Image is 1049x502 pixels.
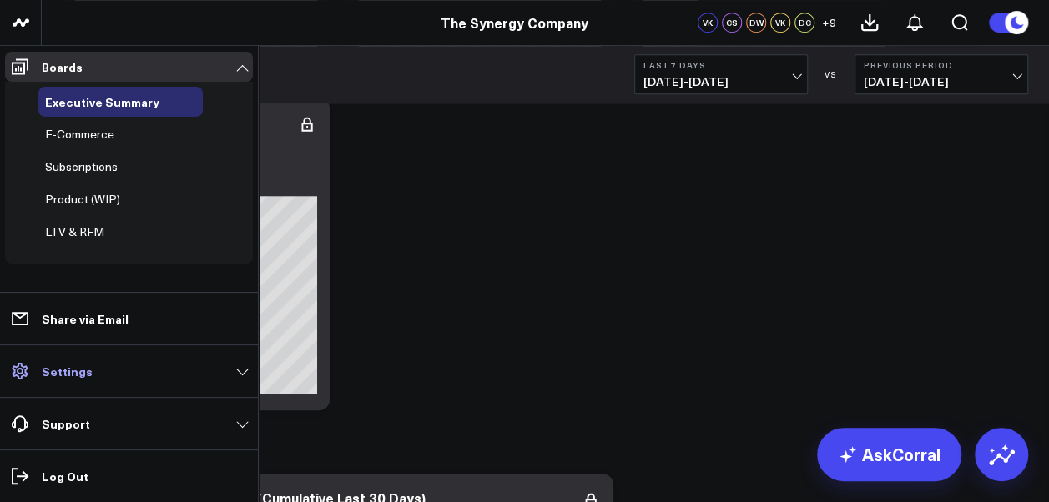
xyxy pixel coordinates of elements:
button: Last 7 Days[DATE]-[DATE] [634,54,808,94]
span: E-Commerce [45,126,114,142]
span: Executive Summary [45,93,159,110]
a: LTV & RFM [45,225,104,238]
div: DC [794,13,814,33]
a: E-Commerce [45,128,114,141]
b: Last 7 Days [643,60,799,70]
button: +9 [819,13,839,33]
a: Executive Summary [45,95,159,108]
a: AskCorral [817,428,961,481]
button: Previous Period[DATE]-[DATE] [855,54,1028,94]
a: Subscriptions [45,160,118,173]
a: Log Out [5,461,253,491]
span: [DATE] - [DATE] [864,75,1019,88]
p: Settings [42,364,93,378]
span: Product (WIP) [45,191,120,207]
div: VS [816,69,846,79]
span: Subscriptions [45,158,118,174]
span: + 9 [822,17,836,28]
a: The Synergy Company [441,13,588,32]
div: VK [698,13,718,33]
p: Boards [42,60,83,73]
span: LTV & RFM [45,223,104,239]
span: [DATE] - [DATE] [643,75,799,88]
div: VK [770,13,790,33]
b: Previous Period [864,60,1019,70]
p: Support [42,417,90,430]
div: CS [722,13,742,33]
p: Log Out [42,469,88,483]
div: DW [746,13,766,33]
p: Share via Email [42,312,129,325]
a: Product (WIP) [45,193,120,206]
